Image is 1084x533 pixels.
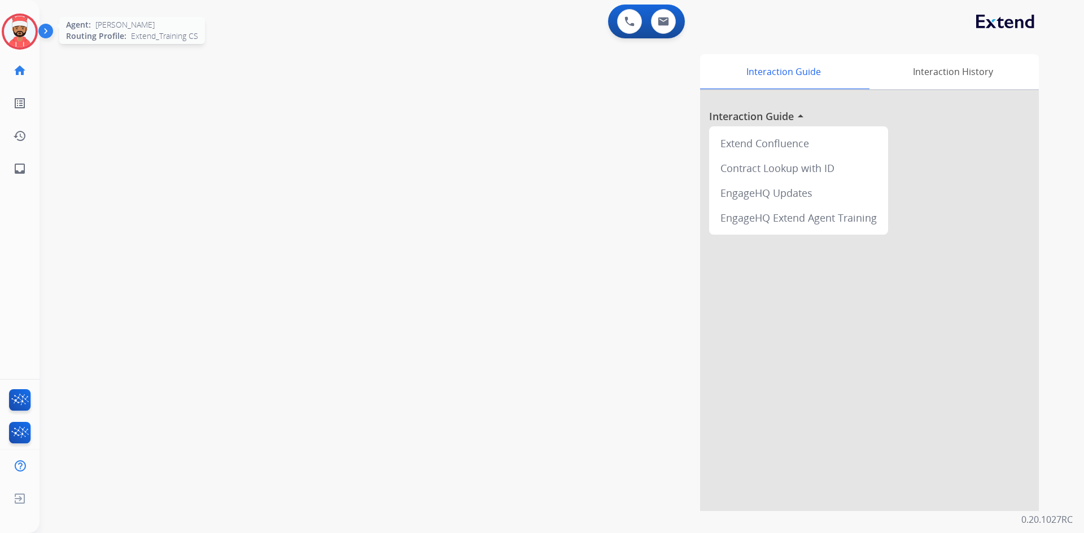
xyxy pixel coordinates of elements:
[13,162,27,175] mat-icon: inbox
[700,54,867,89] div: Interaction Guide
[95,19,155,30] span: [PERSON_NAME]
[714,205,884,230] div: EngageHQ Extend Agent Training
[131,30,198,42] span: Extend_Training CS
[714,131,884,156] div: Extend Confluence
[867,54,1039,89] div: Interaction History
[13,129,27,143] mat-icon: history
[714,156,884,180] div: Contract Lookup with ID
[714,180,884,205] div: EngageHQ Updates
[13,64,27,77] mat-icon: home
[66,19,91,30] span: Agent:
[4,16,36,47] img: avatar
[1021,513,1073,526] p: 0.20.1027RC
[66,30,126,42] span: Routing Profile:
[13,96,27,110] mat-icon: list_alt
